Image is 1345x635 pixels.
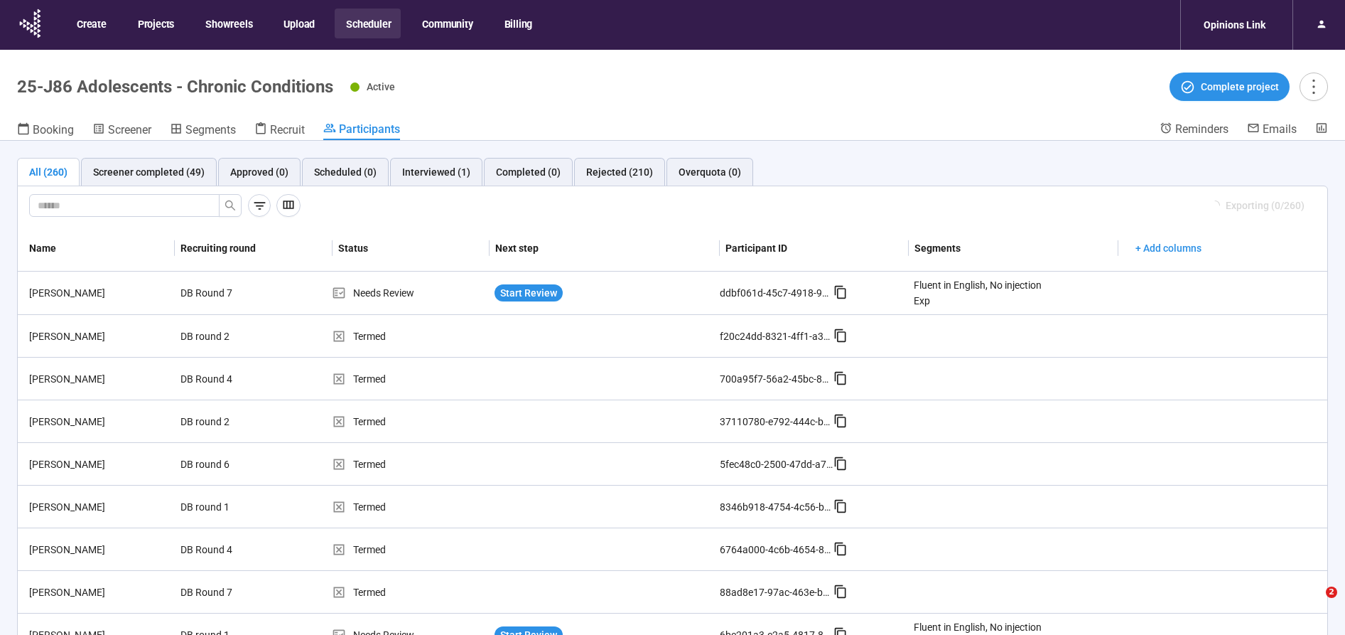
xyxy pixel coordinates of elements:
iframe: Intercom live chat [1297,587,1331,621]
div: DB Round 7 [175,579,281,606]
div: Fluent in English, No injection Exp [914,277,1044,309]
div: 6764a000-4c6b-4654-8ce3-72a4d54ab6b5 [720,542,833,557]
div: Screener completed (49) [93,164,205,180]
div: [PERSON_NAME] [23,542,175,557]
a: Segments [170,122,236,140]
div: 8346b918-4754-4c56-b29f-c7b678046be1 [720,499,833,515]
button: Start Review [495,284,563,302]
a: Screener [92,122,151,140]
span: Screener [108,123,151,137]
div: DB Round 4 [175,536,281,563]
span: 2 [1326,587,1337,598]
th: Segments [909,225,1118,272]
div: [PERSON_NAME] [23,329,175,344]
div: Termed [332,414,489,429]
div: DB round 2 [175,323,281,350]
h1: 25-J86 Adolescents - Chronic Conditions [17,77,333,97]
th: Status [333,225,490,272]
span: more [1304,77,1323,96]
div: 88ad8e17-97ac-463e-b604-095a10f99d15 [720,585,833,600]
div: Termed [332,585,489,600]
div: DB round 6 [175,451,281,478]
div: ddbf061d-45c7-4918-95b0-20b65e507256 [720,285,833,301]
th: Recruiting round [175,225,332,272]
span: Recruit [270,123,305,137]
button: + Add columns [1124,237,1213,260]
span: search [225,200,236,211]
span: Exporting (0/260) [1226,198,1305,213]
span: Emails [1263,122,1297,136]
div: Termed [332,457,489,472]
div: Termed [332,542,489,557]
span: Start Review [500,285,557,301]
div: [PERSON_NAME] [23,414,175,429]
span: loading [1210,201,1220,210]
div: Scheduled (0) [314,164,377,180]
div: DB round 2 [175,408,281,435]
div: DB round 1 [175,493,281,521]
div: f20c24dd-8321-4ff1-a358-e7c76eada137 [720,329,833,344]
a: Reminders [1160,122,1228,139]
button: Billing [493,9,543,38]
div: Approved (0) [230,164,288,180]
div: [PERSON_NAME] [23,499,175,515]
span: Active [367,81,395,92]
a: Emails [1247,122,1297,139]
span: Complete project [1201,79,1279,95]
button: Community [411,9,482,38]
span: + Add columns [1135,240,1201,256]
button: Complete project [1170,73,1290,101]
div: All (260) [29,164,67,180]
div: [PERSON_NAME] [23,285,175,301]
div: 700a95f7-56a2-45bc-81ab-ac2894e5c792 [720,371,833,387]
div: Rejected (210) [586,164,653,180]
button: Exporting (0/260) [1199,194,1316,217]
div: Interviewed (1) [402,164,470,180]
button: Projects [126,9,184,38]
th: Next step [490,225,720,272]
div: [PERSON_NAME] [23,457,175,472]
div: Overquota (0) [679,164,741,180]
div: 37110780-e792-444c-b330-d31c80a8ad34 [720,414,833,429]
div: Termed [332,499,489,515]
span: Segments [185,123,236,137]
div: Termed [332,329,489,344]
div: Termed [332,371,489,387]
button: more [1300,73,1328,101]
button: search [219,194,242,217]
th: Participant ID [720,225,909,272]
div: Completed (0) [496,164,561,180]
div: DB Round 7 [175,279,281,306]
button: Showreels [194,9,262,38]
button: Scheduler [335,9,401,38]
div: 5fec48c0-2500-47dd-a7a7-1137b1f44853 [720,457,833,472]
span: Booking [33,123,74,137]
a: Participants [323,122,400,140]
div: DB Round 4 [175,365,281,393]
button: Create [65,9,117,38]
div: Needs Review [332,285,489,301]
span: Reminders [1175,122,1228,136]
span: Participants [339,122,400,136]
a: Recruit [254,122,305,140]
a: Booking [17,122,74,140]
div: Opinions Link [1195,11,1274,38]
button: Upload [272,9,325,38]
div: [PERSON_NAME] [23,371,175,387]
th: Name [18,225,175,272]
div: [PERSON_NAME] [23,585,175,600]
